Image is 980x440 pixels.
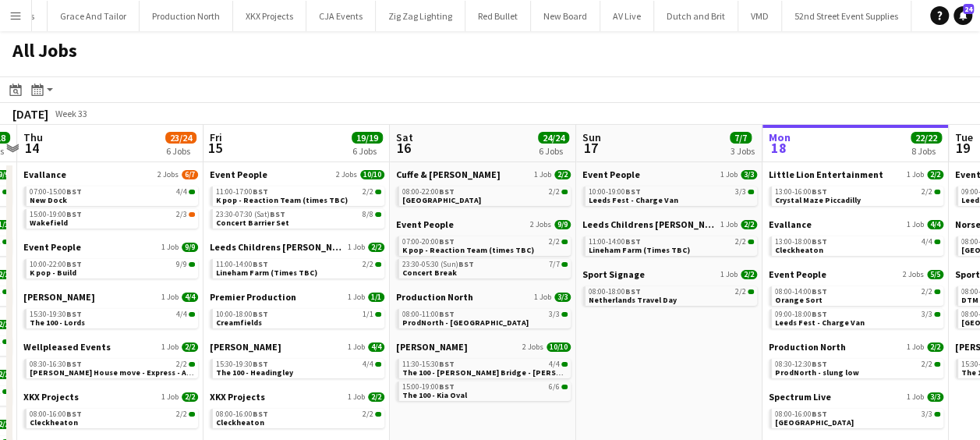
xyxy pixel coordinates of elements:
[51,108,90,119] span: Week 33
[738,1,782,31] button: VMD
[953,6,972,25] a: 24
[654,1,738,31] button: Dutch and Brit
[465,1,531,31] button: Red Bullet
[140,1,233,31] button: Production North
[376,1,465,31] button: Zig Zag Lighting
[782,1,911,31] button: 52nd Street Event Supplies
[48,1,140,31] button: Grace And Tailor
[531,1,600,31] button: New Board
[12,106,48,122] div: [DATE]
[306,1,376,31] button: CJA Events
[963,4,974,14] span: 24
[600,1,654,31] button: AV Live
[233,1,306,31] button: XKX Projects
[911,1,953,31] button: Vive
